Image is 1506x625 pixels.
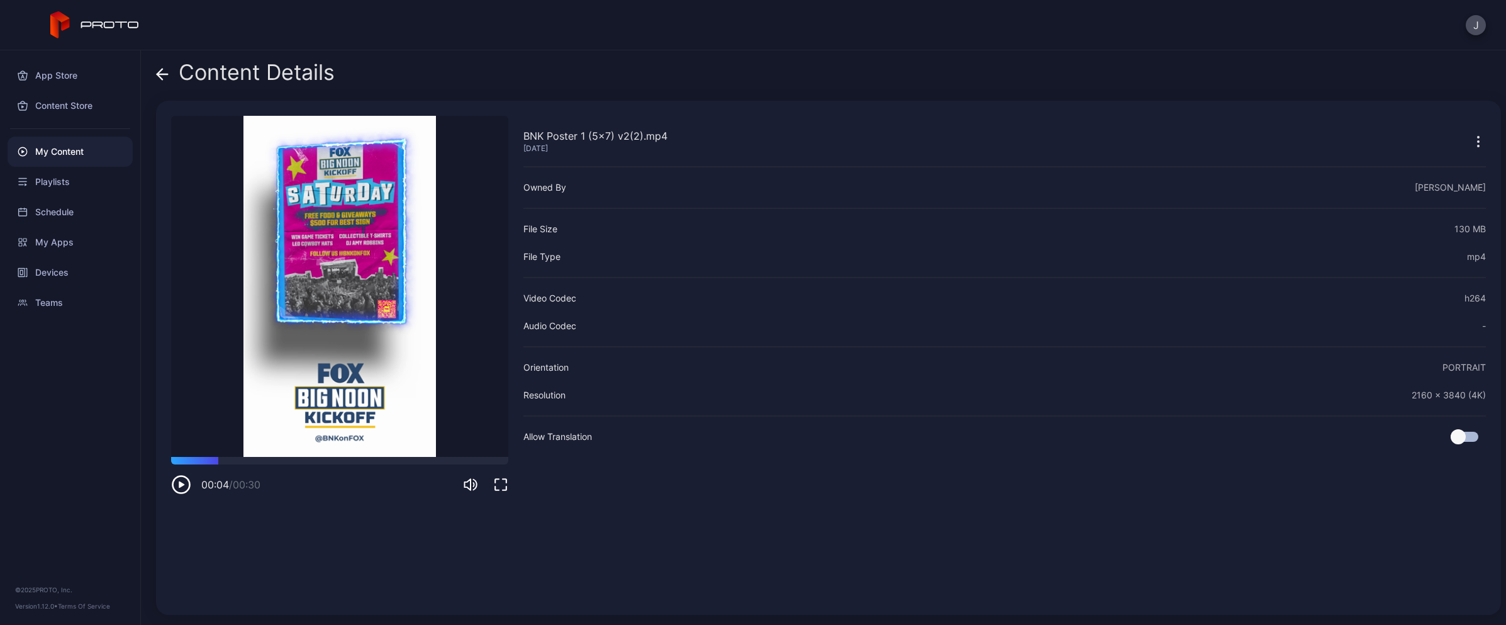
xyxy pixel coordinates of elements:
[1464,291,1486,306] div: h264
[1467,249,1486,264] div: mp4
[8,227,133,257] a: My Apps
[523,128,667,144] div: BNK Poster 1 (5x7) v2(2).mp4
[523,144,667,154] div: [DATE]
[201,477,260,492] div: 00:04
[523,249,561,264] div: File Type
[8,257,133,288] a: Devices
[229,478,260,491] span: / 00:30
[1412,388,1486,403] div: 2160 x 3840 (4K)
[1415,180,1486,195] div: [PERSON_NAME]
[156,60,335,91] div: Content Details
[523,222,557,237] div: File Size
[523,318,576,334] div: Audio Codec
[523,360,569,375] div: Orientation
[523,291,576,306] div: Video Codec
[523,429,592,444] div: Allow Translation
[8,197,133,227] a: Schedule
[15,602,58,610] span: Version 1.12.0 •
[1442,360,1486,375] div: PORTRAIT
[1466,15,1486,35] button: J
[523,180,566,195] div: Owned By
[58,602,110,610] a: Terms Of Service
[8,167,133,197] a: Playlists
[8,60,133,91] a: App Store
[8,91,133,121] a: Content Store
[523,388,566,403] div: Resolution
[8,137,133,167] a: My Content
[8,288,133,318] a: Teams
[15,585,125,595] div: © 2025 PROTO, Inc.
[171,116,508,457] video: Sorry, your browser doesn‘t support embedded videos
[1454,222,1486,237] div: 130 MB
[1482,318,1486,334] div: -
